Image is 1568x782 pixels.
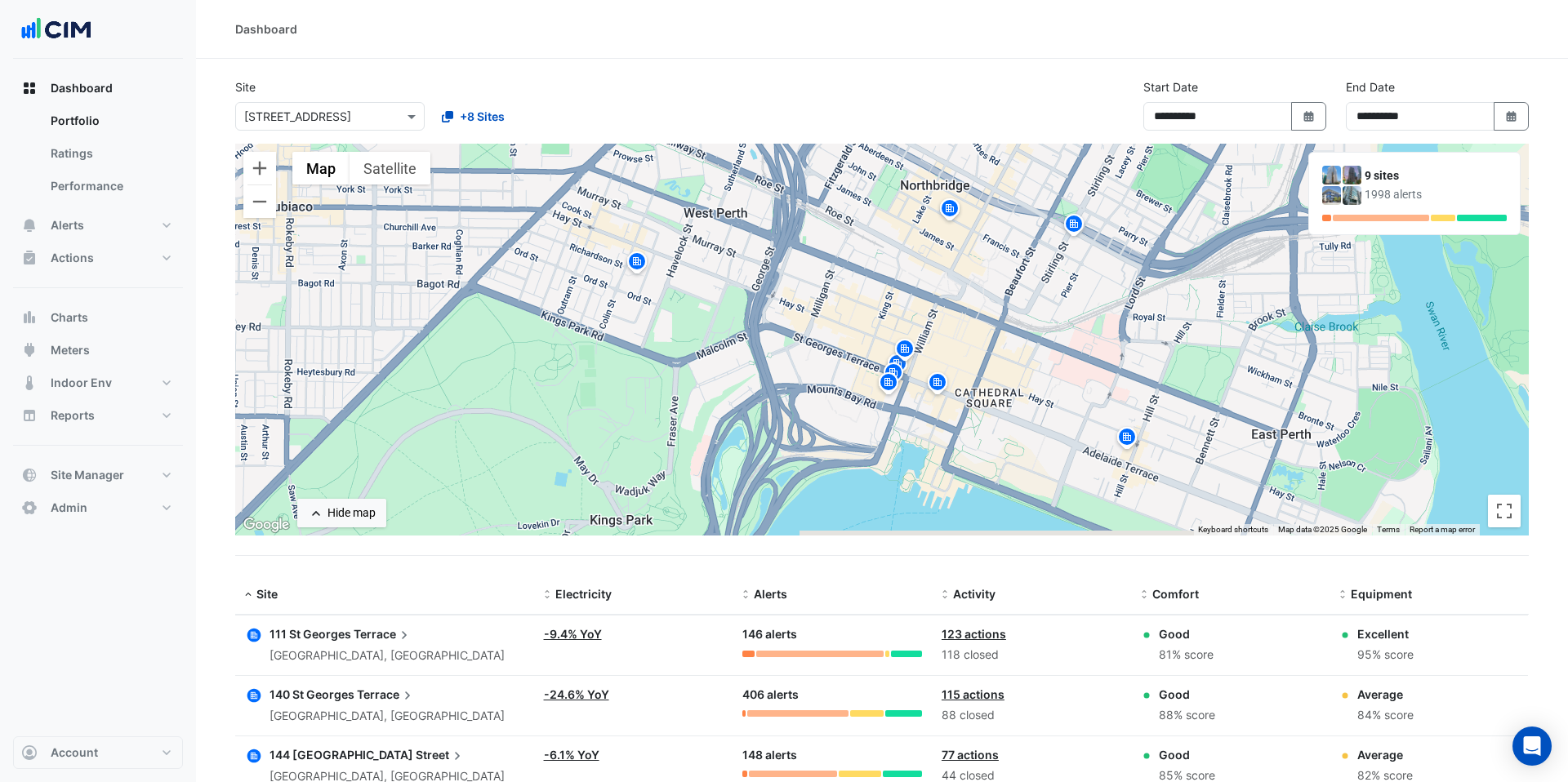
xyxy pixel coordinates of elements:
button: Alerts [13,209,183,242]
img: 140 St Georges Terrace [1343,166,1361,184]
app-icon: Charts [21,309,38,326]
div: 88 closed [942,706,1121,725]
a: -6.1% YoY [544,748,599,762]
div: Dashboard [13,104,183,209]
button: Account [13,736,183,769]
img: site-pin.svg [875,371,902,399]
img: site-pin.svg [892,337,918,366]
span: Actions [51,250,94,266]
div: Hide map [327,504,376,522]
span: Activity [953,587,996,601]
div: Excellent [1357,625,1414,642]
span: +8 Sites [460,108,505,125]
button: +8 Sites [431,102,515,131]
app-icon: Actions [21,250,38,266]
a: Terms (opens in new tab) [1377,525,1400,534]
span: Site Manager [51,467,124,483]
img: 111 St Georges Terrace [1322,166,1341,184]
span: Admin [51,500,87,516]
span: Meters [51,342,90,358]
a: 77 actions [942,748,999,762]
a: Portfolio [38,104,183,137]
app-icon: Admin [21,500,38,516]
div: Average [1357,686,1414,703]
img: 144 Stirling Street [1322,186,1341,205]
span: Site [256,587,278,601]
span: 144 [GEOGRAPHIC_DATA] [269,748,413,762]
button: Dashboard [13,72,183,104]
div: 88% score [1159,706,1215,725]
button: Show satellite imagery [350,152,430,184]
img: site-pin.svg [937,197,963,225]
img: Google [239,514,293,535]
span: Terrace [357,686,416,704]
a: -24.6% YoY [544,687,609,701]
button: Toggle fullscreen view [1488,495,1521,527]
div: 84% score [1357,706,1414,725]
button: Hide map [297,499,386,527]
span: Alerts [754,587,787,601]
app-icon: Alerts [21,217,38,233]
fa-icon: Select Date [1504,109,1519,123]
label: End Date [1346,78,1395,96]
span: Indoor Env [51,375,112,391]
img: 15-17 William Street [1343,186,1361,205]
a: -9.4% YoY [544,627,602,641]
button: Show street map [292,152,350,184]
span: Electricity [555,587,612,601]
a: Report a map error [1410,525,1475,534]
div: 148 alerts [742,746,922,765]
img: site-pin.svg [880,361,906,389]
label: Start Date [1143,78,1198,96]
span: Map data ©2025 Google [1278,525,1367,534]
button: Zoom in [243,152,276,184]
img: site-pin.svg [924,371,951,399]
div: [GEOGRAPHIC_DATA], [GEOGRAPHIC_DATA] [269,646,505,665]
div: Average [1357,746,1413,763]
label: Site [235,78,256,96]
div: Dashboard [235,20,297,38]
img: site-pin.svg [624,250,650,278]
a: Ratings [38,137,183,170]
div: 9 sites [1365,167,1507,184]
img: site-pin.svg [884,352,911,380]
button: Meters [13,334,183,367]
button: Keyboard shortcuts [1198,524,1268,535]
app-icon: Reports [21,407,38,424]
button: Actions [13,242,183,274]
div: Open Intercom Messenger [1512,726,1552,766]
span: Charts [51,309,88,326]
button: Site Manager [13,459,183,491]
div: [GEOGRAPHIC_DATA], [GEOGRAPHIC_DATA] [269,707,505,726]
span: Alerts [51,217,84,233]
app-icon: Site Manager [21,467,38,483]
div: Good [1159,746,1215,763]
span: Street [416,746,465,764]
span: Dashboard [51,80,113,96]
img: Company Logo [20,13,93,46]
button: Admin [13,491,183,524]
fa-icon: Select Date [1302,109,1316,123]
span: 140 St Georges [269,687,354,701]
span: Equipment [1351,587,1412,601]
span: Account [51,744,98,761]
div: Good [1159,625,1214,642]
button: Reports [13,399,183,432]
span: Comfort [1152,587,1199,601]
span: Reports [51,407,95,424]
app-icon: Meters [21,342,38,358]
a: Performance [38,170,183,202]
a: Open this area in Google Maps (opens a new window) [239,514,293,535]
div: 1998 alerts [1365,186,1507,203]
a: 123 actions [942,627,1006,641]
app-icon: Dashboard [21,80,38,96]
div: 95% score [1357,646,1414,664]
a: 115 actions [942,687,1004,701]
div: 118 closed [942,646,1121,664]
img: site-pin.svg [1114,425,1140,454]
button: Indoor Env [13,367,183,399]
button: Charts [13,301,183,334]
span: Terrace [354,625,412,643]
div: Good [1159,686,1215,703]
app-icon: Indoor Env [21,375,38,391]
